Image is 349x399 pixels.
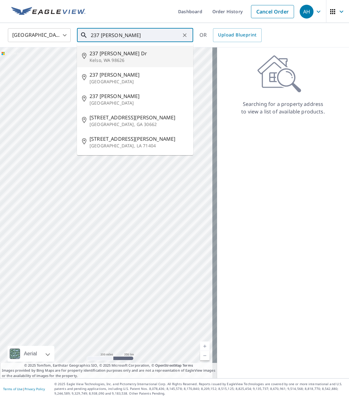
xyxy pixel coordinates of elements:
span: [STREET_ADDRESS][PERSON_NAME] [90,114,188,121]
p: [GEOGRAPHIC_DATA], GA 30662 [90,121,188,128]
div: Aerial [22,346,39,362]
p: | [3,387,45,391]
p: Searching for a property address to view a list of available products. [241,100,325,115]
p: [GEOGRAPHIC_DATA] [90,79,188,85]
a: Upload Blueprint [213,28,261,42]
span: 237 [PERSON_NAME] [90,92,188,100]
div: Aerial [8,346,54,362]
span: © 2025 TomTom, Earthstar Geographics SIO, © 2025 Microsoft Corporation, © [24,363,193,368]
input: Search by address or latitude-longitude [91,26,180,44]
a: Cancel Order [251,5,294,18]
button: Clear [180,31,189,40]
img: EV Logo [11,7,85,16]
a: Terms of Use [3,387,23,391]
p: © 2025 Eagle View Technologies, Inc. and Pictometry International Corp. All Rights Reserved. Repo... [54,382,346,396]
p: [GEOGRAPHIC_DATA] [90,100,188,106]
a: Privacy Policy [25,387,45,391]
div: [GEOGRAPHIC_DATA] [8,26,71,44]
span: 237 [PERSON_NAME] [90,71,188,79]
a: OpenStreetMap [155,363,182,368]
p: [GEOGRAPHIC_DATA], LA 71404 [90,143,188,149]
div: AH [300,5,314,19]
span: [STREET_ADDRESS][PERSON_NAME] [90,135,188,143]
p: Kelso, WA 98626 [90,57,188,63]
span: 237 [PERSON_NAME] Dr [90,50,188,57]
a: Current Level 5, Zoom Out [200,351,210,360]
a: Current Level 5, Zoom In [200,342,210,351]
div: OR [199,28,262,42]
span: Upload Blueprint [218,31,256,39]
a: Terms [183,363,193,368]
